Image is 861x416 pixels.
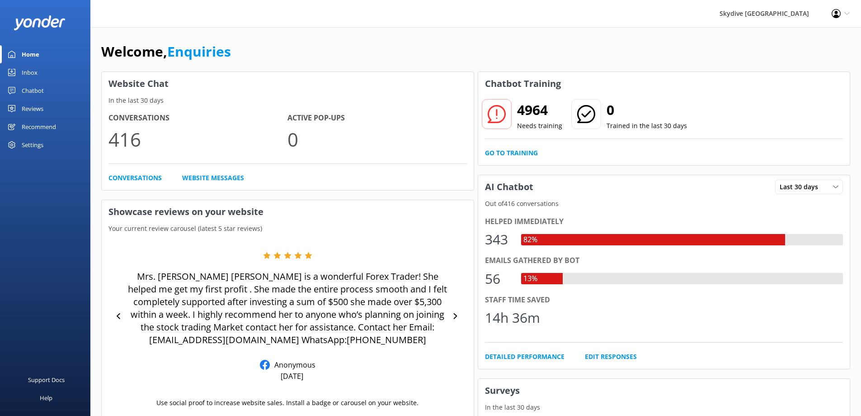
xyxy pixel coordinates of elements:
span: Last 30 days [780,182,823,192]
div: Staff time saved [485,294,843,306]
p: 0 [287,124,466,154]
a: Detailed Performance [485,352,565,362]
h3: Chatbot Training [478,72,568,96]
h2: 0 [607,99,687,121]
div: 14h 36m [485,307,540,329]
img: Facebook Reviews [260,360,270,370]
div: Inbox [22,63,38,81]
a: Website Messages [182,173,244,183]
h2: 4964 [517,99,562,121]
div: 56 [485,268,512,290]
h4: Conversations [108,112,287,124]
p: In the last 30 days [478,402,850,412]
div: Settings [22,136,43,154]
h3: Showcase reviews on your website [102,200,474,224]
p: Trained in the last 30 days [607,121,687,131]
div: 82% [521,234,540,246]
p: Mrs. [PERSON_NAME] [PERSON_NAME] is a wonderful Forex Trader! She helped me get my first profit .... [127,270,449,346]
p: [DATE] [281,371,303,381]
h3: Website Chat [102,72,474,96]
h3: AI Chatbot [478,175,540,199]
p: Needs training [517,121,562,131]
h4: Active Pop-ups [287,112,466,124]
div: Emails gathered by bot [485,255,843,267]
p: Out of 416 conversations [478,199,850,209]
div: Recommend [22,118,56,136]
a: Enquiries [167,42,231,61]
p: In the last 30 days [102,96,474,105]
h3: Surveys [478,379,850,402]
div: Chatbot [22,81,44,100]
p: Your current review carousel (latest 5 star reviews) [102,224,474,234]
p: Anonymous [270,360,315,370]
div: 13% [521,273,540,285]
p: 416 [108,124,287,154]
h1: Welcome, [101,41,231,62]
div: Helped immediately [485,216,843,228]
a: Conversations [108,173,162,183]
div: Home [22,45,39,63]
div: 343 [485,229,512,250]
div: Reviews [22,100,43,118]
a: Edit Responses [585,352,637,362]
img: yonder-white-logo.png [14,15,66,30]
p: Use social proof to increase website sales. Install a badge or carousel on your website. [156,398,419,408]
a: Go to Training [485,148,538,158]
div: Help [40,389,52,407]
div: Support Docs [28,371,65,389]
